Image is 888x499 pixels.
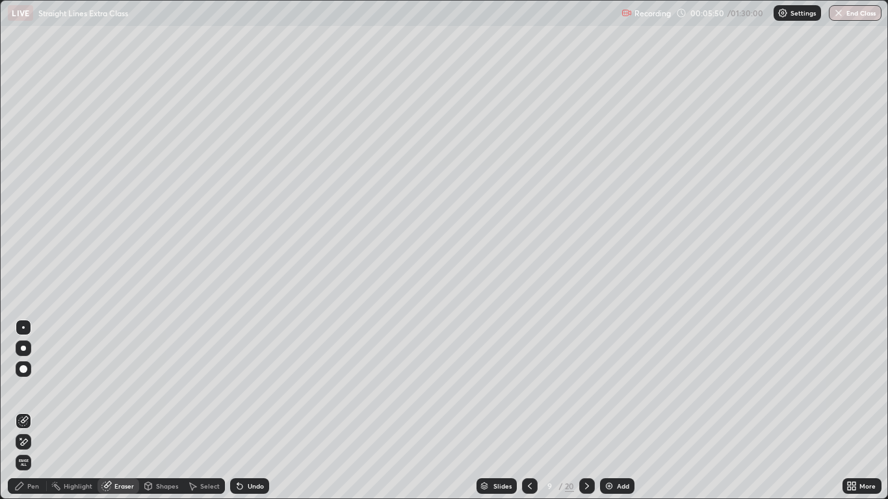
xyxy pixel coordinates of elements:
[64,483,92,489] div: Highlight
[248,483,264,489] div: Undo
[200,483,220,489] div: Select
[543,482,556,490] div: 9
[833,8,844,18] img: end-class-cross
[634,8,671,18] p: Recording
[565,480,574,492] div: 20
[859,483,876,489] div: More
[777,8,788,18] img: class-settings-icons
[114,483,134,489] div: Eraser
[790,10,816,16] p: Settings
[12,8,29,18] p: LIVE
[156,483,178,489] div: Shapes
[617,483,629,489] div: Add
[829,5,881,21] button: End Class
[27,483,39,489] div: Pen
[16,459,31,467] span: Erase all
[493,483,512,489] div: Slides
[604,481,614,491] img: add-slide-button
[621,8,632,18] img: recording.375f2c34.svg
[38,8,128,18] p: Straight Lines Extra Class
[558,482,562,490] div: /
